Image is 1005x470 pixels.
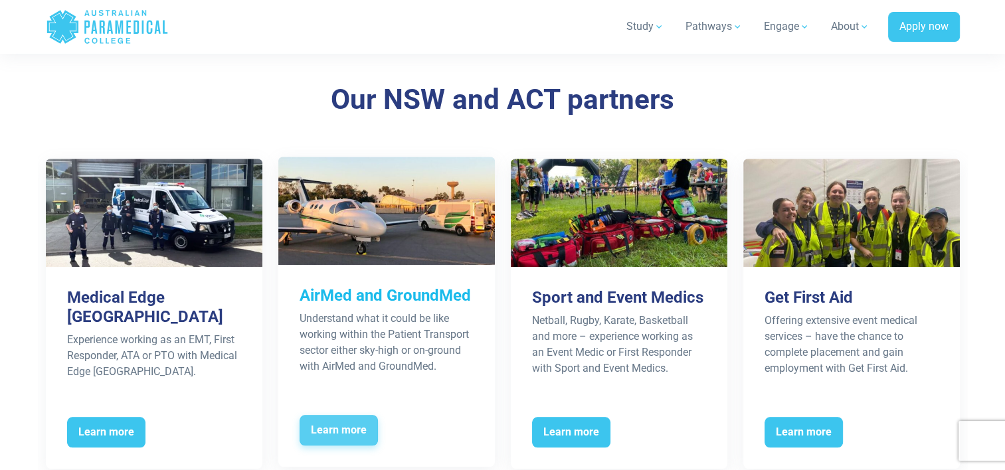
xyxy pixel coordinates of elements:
[765,288,939,307] h3: Get First Aid
[618,8,672,45] a: Study
[743,159,960,468] a: Get First Aid Offering extensive event medical services – have the chance to complete placement a...
[532,417,610,447] span: Learn more
[67,332,241,380] p: Experience working as an EMT, First Responder, ATA or PTO with Medical Edge [GEOGRAPHIC_DATA].
[67,288,241,327] h3: Medical Edge [GEOGRAPHIC_DATA]
[278,157,495,466] a: AirMed and GroundMed Understand what it could be like working within the Patient Transport sector...
[888,12,960,42] a: Apply now
[114,83,891,117] h3: Our NSW and ACT partners
[46,5,169,48] a: Australian Paramedical College
[300,286,474,305] h3: AirMed and GroundMed
[278,157,495,265] img: Industry Partners – AirMed and GroundMed
[300,415,378,445] span: Learn more
[743,159,960,267] img: APC Partners with Get First Aid
[46,159,262,267] img: Industry Partners – Medical Edge Australia
[756,8,818,45] a: Engage
[511,159,727,468] a: Sport and Event Medics Netball, Rugby, Karate, Basketball and more – experience working as an Eve...
[511,159,727,267] img: Industry Partners – Sport and Event Medics
[300,311,474,374] p: Understand what it could be like working within the Patient Transport sector either sky-high or o...
[46,159,262,468] a: Medical Edge [GEOGRAPHIC_DATA] Experience working as an EMT, First Responder, ATA or PTO with Med...
[532,313,706,376] p: Netball, Rugby, Karate, Basketball and more – experience working as an Event Medic or First Respo...
[823,8,877,45] a: About
[678,8,751,45] a: Pathways
[765,417,843,447] span: Learn more
[765,313,939,376] p: Offering extensive event medical services – have the chance to complete placement and gain employ...
[532,288,706,307] h3: Sport and Event Medics
[67,417,145,447] span: Learn more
